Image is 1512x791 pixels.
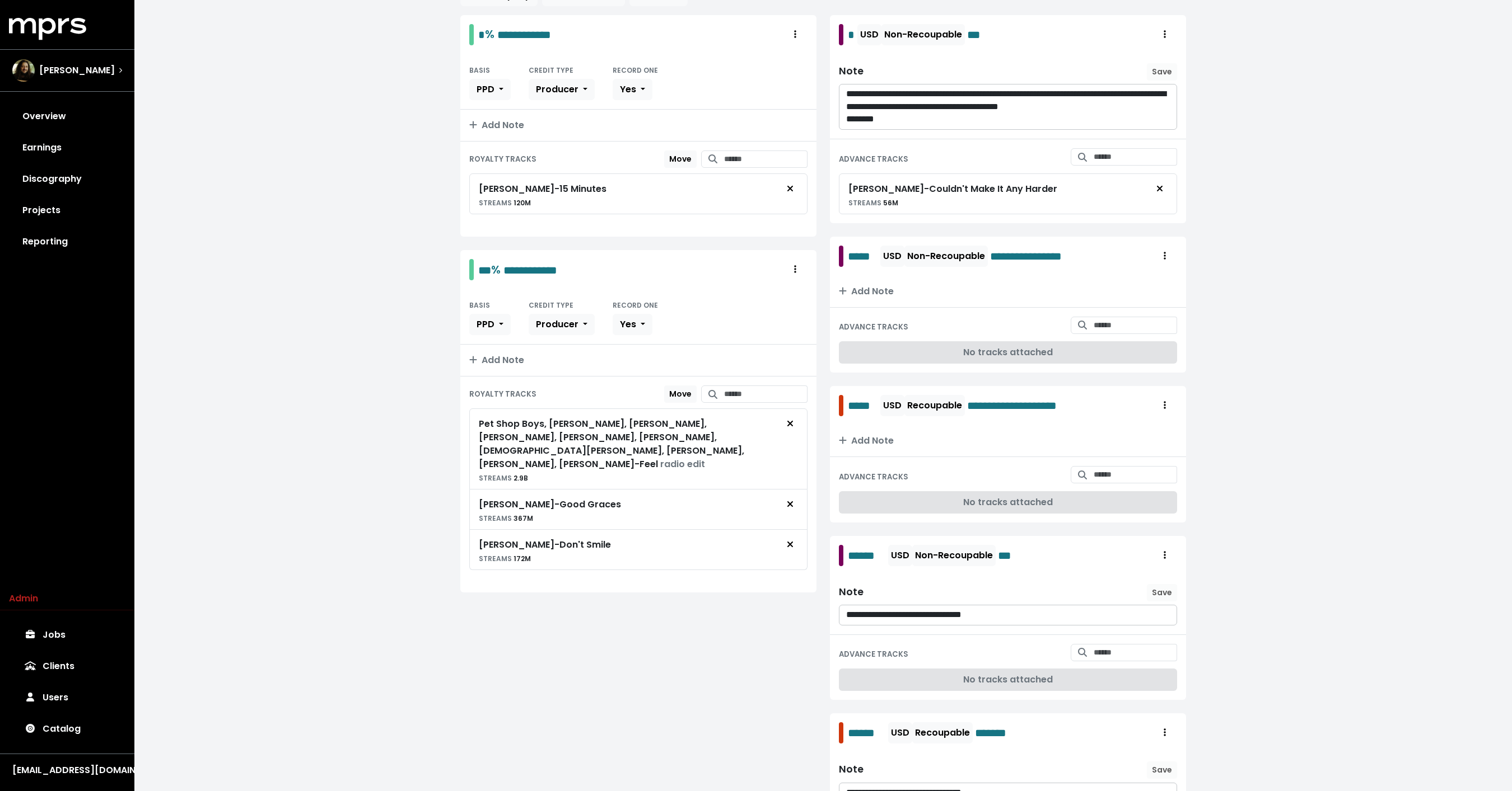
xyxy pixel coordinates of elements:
div: Note [839,586,864,598]
button: Move [664,150,697,168]
button: USD [888,722,912,743]
span: Non-Recoupable [884,28,962,41]
a: Jobs [9,619,125,651]
button: [EMAIL_ADDRESS][DOMAIN_NAME] [9,763,125,778]
span: Add Note [469,119,524,131]
button: Yes [613,79,652,100]
button: Add Note [460,345,816,376]
button: USD [880,395,904,416]
span: Yes [620,318,636,331]
span: % [491,262,501,277]
button: Remove royalty target [778,494,802,515]
input: Search for tracks by title and link them to this advance [1094,644,1177,661]
small: ROYALTY TRACKS [469,154,536,164]
input: Search for tracks by title and link them to this royalty [724,385,808,403]
span: USD [883,399,902,412]
button: Yes [613,314,652,335]
div: Note [839,65,864,77]
button: Remove royalty target [778,413,802,435]
small: ADVANCE TRACKS [839,649,908,660]
img: The selected account / producer [12,59,35,82]
a: Overview [9,101,125,132]
small: ROYALTY TRACKS [469,389,536,399]
div: [EMAIL_ADDRESS][DOMAIN_NAME] [12,764,122,777]
button: Non-Recoupable [904,246,988,267]
small: RECORD ONE [613,65,658,75]
div: No tracks attached [839,668,1177,691]
button: Move [664,385,697,403]
div: [PERSON_NAME] - Good Graces [479,498,621,511]
small: 367M [479,514,533,523]
span: Edit value [990,248,1076,265]
input: Search for tracks by title and link them to this advance [1094,466,1177,483]
a: mprs logo [9,22,86,35]
a: Reporting [9,226,125,257]
span: Producer [536,318,578,331]
button: Non-Recoupable [912,545,996,566]
a: Earnings [9,132,125,163]
button: Royalty administration options [783,259,808,280]
span: Edit value [848,724,886,741]
button: Royalty administration options [1152,722,1177,743]
button: Add Note [830,276,1186,307]
span: [PERSON_NAME] [39,64,115,77]
span: Add Note [469,354,524,366]
a: Users [9,682,125,713]
span: Edit value [848,397,878,414]
button: Remove royalty target [778,178,802,200]
div: Note [839,764,864,775]
span: Edit value [497,29,551,40]
span: STREAMS [479,198,512,208]
small: ADVANCE TRACKS [839,472,908,482]
span: Recoupable [907,399,962,412]
small: RECORD ONE [613,300,658,310]
span: Edit value [848,26,855,43]
span: PPD [477,83,494,96]
button: Producer [529,79,595,100]
span: Move [669,388,692,399]
span: Producer [536,83,578,96]
button: PPD [469,314,511,335]
span: PPD [477,318,494,331]
span: Non-Recoupable [915,549,993,562]
button: USD [880,246,904,267]
span: % [485,26,494,42]
button: Add Note [830,425,1186,456]
button: Non-Recoupable [881,24,965,45]
div: [PERSON_NAME] - Don't Smile [479,538,611,552]
span: Edit value [998,547,1018,564]
span: Edit value [975,724,1026,741]
span: Edit value [967,397,1084,414]
span: Yes [620,83,636,96]
small: BASIS [469,300,490,310]
small: ADVANCE TRACKS [839,322,908,332]
small: 172M [479,554,531,563]
span: Add Note [839,285,894,298]
button: PPD [469,79,511,100]
button: USD [888,545,912,566]
a: Discography [9,163,125,195]
button: Producer [529,314,595,335]
span: USD [883,249,902,262]
button: Royalty administration options [1152,545,1177,566]
small: 120M [479,198,531,208]
small: CREDIT TYPE [529,65,573,75]
small: ADVANCE TRACKS [839,154,908,164]
button: Royalty administration options [1152,246,1177,267]
span: Edit value [848,248,878,265]
small: CREDIT TYPE [529,300,573,310]
div: No tracks attached [839,341,1177,364]
div: Pet Shop Boys, [PERSON_NAME], [PERSON_NAME], [PERSON_NAME], [PERSON_NAME], [PERSON_NAME], [DEMOGR... [479,417,778,471]
span: Non-Recoupable [907,249,985,262]
input: Search for tracks by title and link them to this royalty [724,150,808,168]
span: Edit value [848,547,886,564]
div: [PERSON_NAME] - 15 Minutes [479,182,606,196]
small: BASIS [469,65,490,75]
span: Recoupable [915,726,970,739]
a: Projects [9,195,125,226]
button: USD [857,24,881,45]
input: Search for tracks by title and link them to this advance [1094,317,1177,334]
button: Add Note [460,110,816,141]
span: USD [891,549,909,562]
button: Remove royalty target [778,534,802,555]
